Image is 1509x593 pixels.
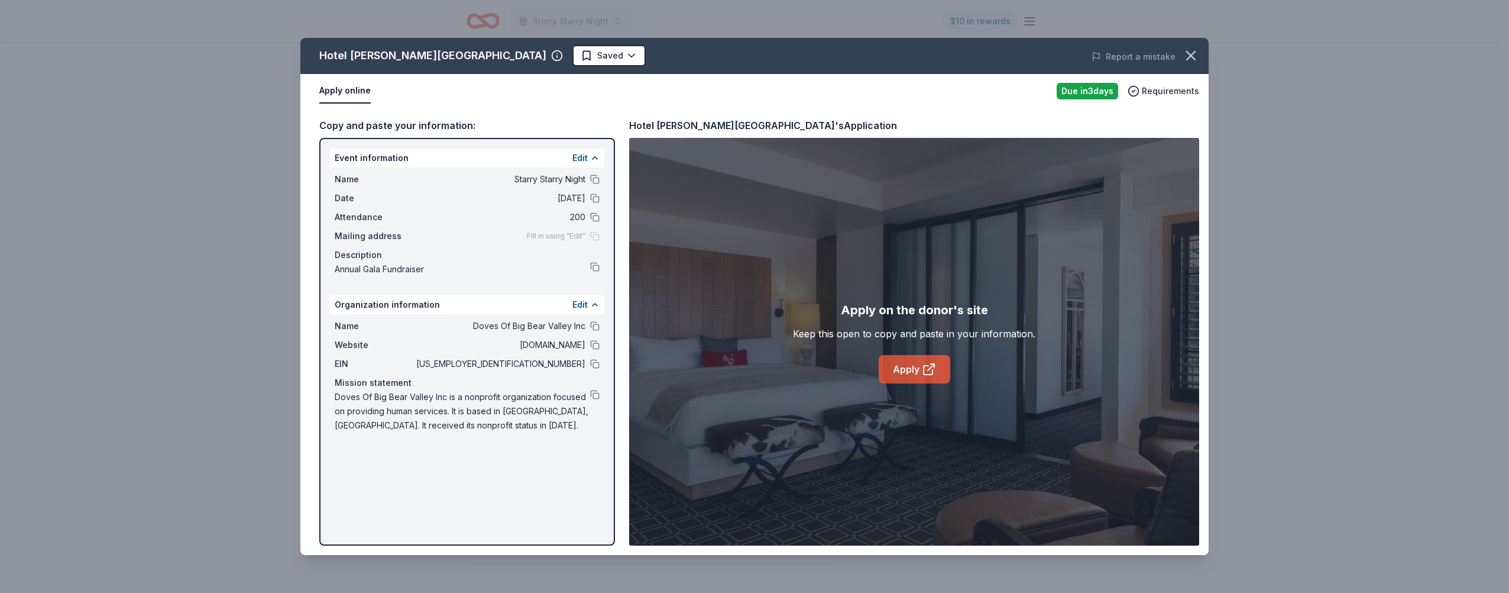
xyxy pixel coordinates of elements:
button: Apply online [319,79,371,104]
div: Apply on the donor's site [841,301,988,320]
span: Saved [597,49,623,63]
div: Hotel [PERSON_NAME][GEOGRAPHIC_DATA]'s Application [629,118,897,133]
button: Edit [572,298,588,312]
span: Requirements [1142,84,1199,98]
a: Apply [879,355,950,383]
div: Copy and paste your information: [319,118,615,133]
div: Mission statement [335,376,600,390]
span: Website [335,338,414,352]
span: [DOMAIN_NAME] [414,338,585,352]
button: Saved [572,45,646,66]
span: [DATE] [414,191,585,205]
button: Requirements [1128,84,1199,98]
div: Description [335,248,600,262]
span: Date [335,191,414,205]
div: Organization information [330,295,604,314]
span: Fill in using "Edit" [527,231,585,241]
button: Report a mistake [1092,50,1176,64]
span: [US_EMPLOYER_IDENTIFICATION_NUMBER] [414,357,585,371]
span: Doves Of Big Bear Valley Inc is a nonprofit organization focused on providing human services. It ... [335,390,590,433]
span: EIN [335,357,414,371]
span: Name [335,319,414,333]
button: Edit [572,151,588,165]
span: Mailing address [335,229,414,243]
span: Attendance [335,210,414,224]
div: Hotel [PERSON_NAME][GEOGRAPHIC_DATA] [319,46,546,65]
span: 200 [414,210,585,224]
div: Event information [330,149,604,167]
span: Name [335,172,414,186]
span: Starry Starry Night [414,172,585,186]
span: Doves Of Big Bear Valley Inc [414,319,585,333]
div: Keep this open to copy and paste in your information. [793,327,1035,341]
div: Due in 3 days [1057,83,1118,99]
span: Annual Gala Fundraiser [335,262,590,276]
